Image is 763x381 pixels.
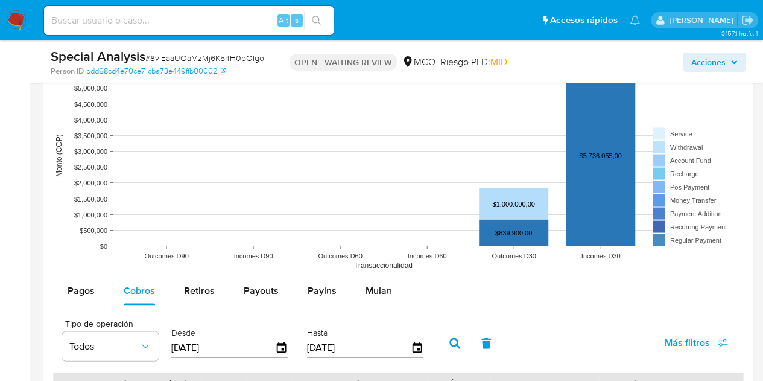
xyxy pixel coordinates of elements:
a: bdd68cd4e70ce71cba73e449ffb00002 [86,66,226,77]
span: Alt [279,14,288,26]
a: Notificaciones [630,15,640,25]
div: MCO [402,56,435,69]
input: Buscar usuario o caso... [44,13,334,28]
span: Accesos rápidos [550,14,618,27]
span: Riesgo PLD: [440,56,507,69]
b: Person ID [51,66,84,77]
p: felipe.cayon@mercadolibre.com [669,14,737,26]
span: s [295,14,299,26]
span: 3.157.1-hotfix-1 [721,28,757,38]
b: Special Analysis [51,46,145,66]
a: Salir [741,14,754,27]
p: OPEN - WAITING REVIEW [290,54,397,71]
span: MID [490,55,507,69]
span: # 8vIEaaUOaMzMj6K54H0pOIgo [145,52,264,64]
span: Acciones [691,53,726,72]
button: search-icon [304,12,329,29]
button: Acciones [683,53,746,72]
